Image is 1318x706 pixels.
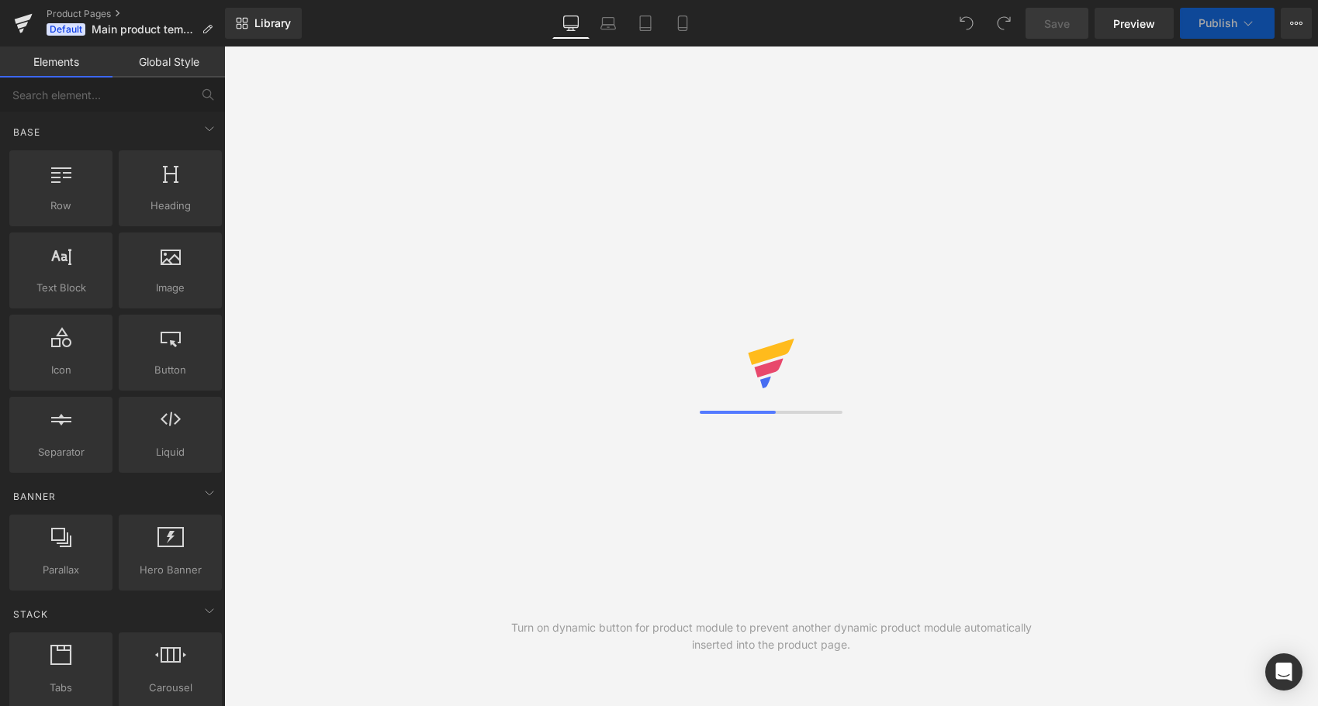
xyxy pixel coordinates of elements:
button: Redo [988,8,1019,39]
span: Publish [1199,17,1237,29]
span: Image [123,280,217,296]
div: Open Intercom Messenger [1265,653,1302,691]
a: Laptop [590,8,627,39]
span: Parallax [14,562,108,578]
span: Default [47,23,85,36]
button: Publish [1180,8,1275,39]
a: Preview [1095,8,1174,39]
span: Banner [12,489,57,504]
span: Stack [12,607,50,622]
button: More [1281,8,1312,39]
span: Heading [123,198,217,214]
a: Tablet [627,8,664,39]
button: Undo [951,8,982,39]
a: Product Pages [47,8,225,20]
span: Liquid [123,444,217,460]
span: Button [123,362,217,378]
a: Global Style [112,46,225,77]
span: Separator [14,444,108,460]
div: Turn on dynamic button for product module to prevent another dynamic product module automatically... [498,619,1045,653]
span: Carousel [123,680,217,696]
span: Tabs [14,680,108,696]
span: Icon [14,362,108,378]
span: Library [254,16,291,30]
a: Desktop [552,8,590,39]
span: Main product template [92,23,195,36]
span: Base [12,125,42,139]
a: Mobile [664,8,701,39]
span: Preview [1113,15,1155,32]
a: New Library [225,8,302,39]
span: Row [14,198,108,214]
span: Text Block [14,280,108,296]
span: Hero Banner [123,562,217,578]
span: Save [1044,15,1070,32]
